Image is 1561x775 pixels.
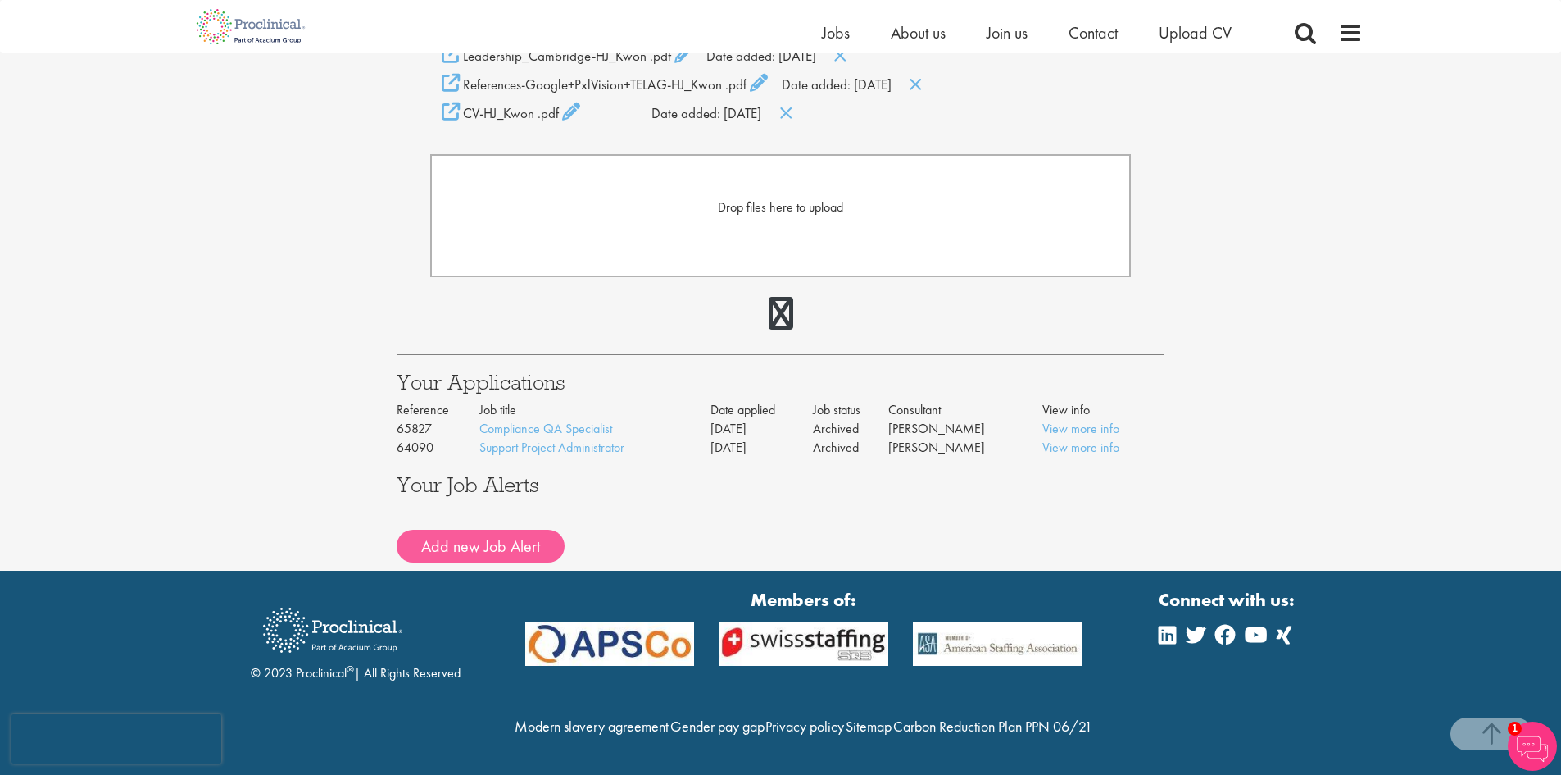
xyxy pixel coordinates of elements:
[1069,22,1118,43] a: Contact
[1042,401,1164,420] th: View info
[813,401,888,420] th: Job status
[397,372,1165,393] h3: Your Applications
[538,104,559,122] span: .pdf
[706,622,901,667] img: APSCo
[710,420,814,439] td: [DATE]
[888,439,1042,458] td: [PERSON_NAME]
[670,717,765,736] a: Gender pay gap
[397,439,480,458] td: 64090
[251,596,415,664] img: Proclinical Recruitment
[11,714,221,764] iframe: reCAPTCHA
[1159,587,1298,613] strong: Connect with us:
[650,47,671,65] span: .pdf
[710,439,814,458] td: [DATE]
[479,420,612,437] a: Compliance QA Specialist
[901,622,1095,667] img: APSCo
[397,420,480,439] td: 65827
[725,75,746,93] span: .pdf
[813,420,888,439] td: Archived
[1508,722,1522,736] span: 1
[765,717,844,736] a: Privacy policy
[479,401,710,420] th: Job title
[397,474,1165,495] h3: Your Job Alerts
[813,439,888,458] td: Archived
[888,420,1042,439] td: [PERSON_NAME]
[515,717,669,736] a: Modern slavery agreement
[710,401,814,420] th: Date applied
[888,401,1042,420] th: Consultant
[397,401,480,420] th: Reference
[463,75,722,93] span: References-Google+PxlVision+TELAG-HJ_Kwon
[1508,722,1557,771] img: Chatbot
[479,439,624,456] a: Support Project Administrator
[718,198,843,216] span: Drop files here to upload
[1042,420,1119,437] a: View more info
[1042,439,1119,456] a: View more info
[430,45,1132,66] div: Date added: [DATE]
[513,622,707,667] img: APSCo
[430,103,1132,123] div: Date added: [DATE]
[463,47,647,65] span: Leadership_Cambridge-HJ_Kwon
[822,22,850,43] a: Jobs
[397,530,565,563] button: Add new Job Alert
[347,663,354,676] sup: ®
[987,22,1028,43] a: Join us
[1159,22,1232,43] a: Upload CV
[430,74,1132,94] div: Date added: [DATE]
[525,587,1082,613] strong: Members of:
[846,717,892,736] a: Sitemap
[891,22,946,43] a: About us
[893,717,1092,736] a: Carbon Reduction Plan PPN 06/21
[463,104,534,122] span: CV-HJ_Kwon
[251,595,461,683] div: © 2023 Proclinical | All Rights Reserved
